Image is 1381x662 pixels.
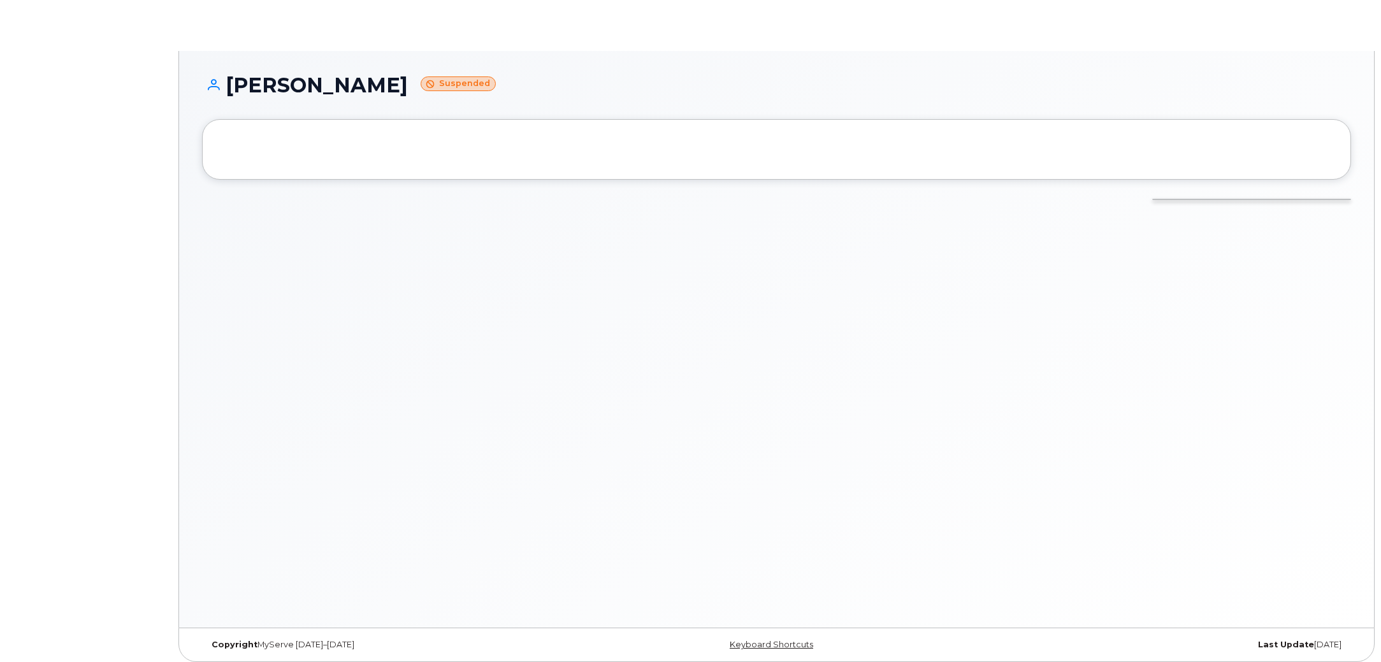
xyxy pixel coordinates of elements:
[1258,640,1314,649] strong: Last Update
[212,640,257,649] strong: Copyright
[730,640,813,649] a: Keyboard Shortcuts
[968,640,1351,650] div: [DATE]
[421,76,496,91] small: Suspended
[202,74,1351,96] h1: [PERSON_NAME]
[202,640,585,650] div: MyServe [DATE]–[DATE]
